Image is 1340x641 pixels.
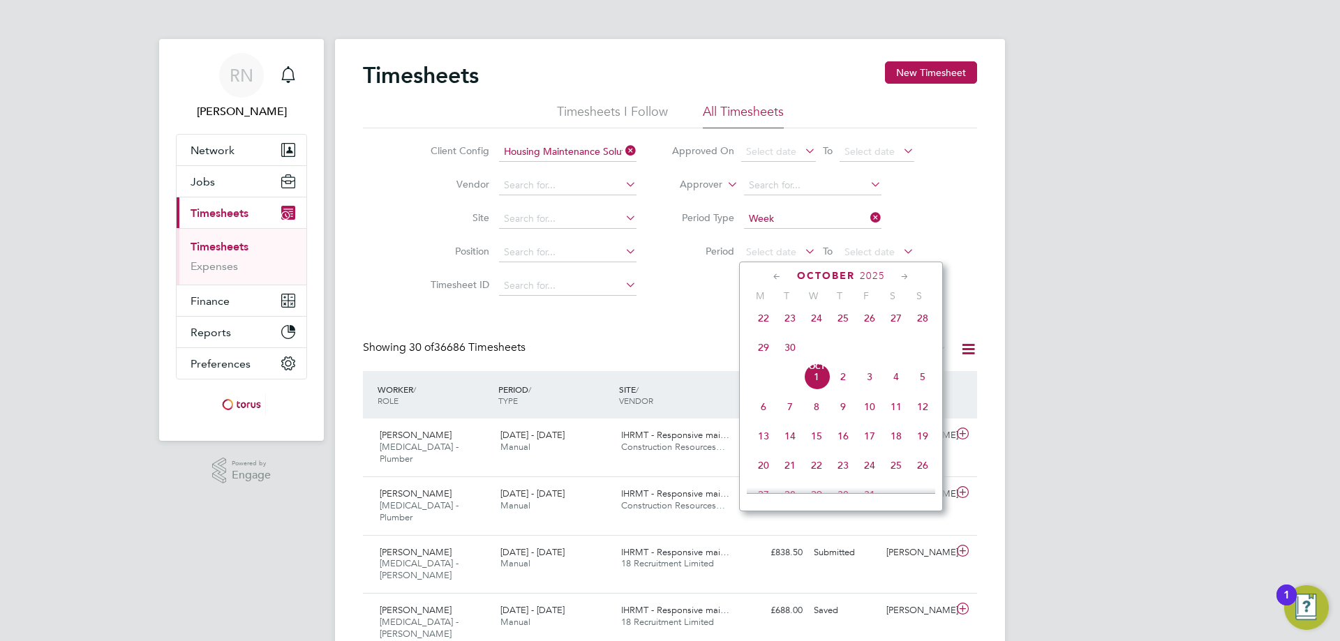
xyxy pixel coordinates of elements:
span: 25 [883,452,909,478]
label: Client Config [426,144,489,157]
span: 2 [830,363,856,390]
input: Search for... [499,209,636,229]
span: 22 [750,305,777,331]
span: 24 [803,305,830,331]
div: £688.00 [736,599,808,622]
span: 30 of [409,340,434,354]
span: Powered by [232,458,271,469]
span: [MEDICAL_DATA] - [PERSON_NAME] [380,616,459,640]
label: Period [671,245,734,257]
span: Timesheets [191,206,248,220]
span: M [747,289,773,302]
span: 21 [777,452,803,478]
span: T [826,289,853,302]
label: Position [426,245,489,257]
span: 11 [883,393,909,420]
div: Timesheets [177,228,306,285]
span: Construction Resources… [621,499,725,511]
span: 26 [909,452,936,478]
span: 23 [777,305,803,331]
span: IHRMT - Responsive mai… [621,546,729,558]
span: Reports [191,326,231,339]
span: 27 [883,305,909,331]
div: [PERSON_NAME] [881,599,953,622]
input: Search for... [499,243,636,262]
button: Timesheets [177,197,306,228]
div: 1 [1283,595,1290,613]
div: £344.00 [736,424,808,447]
input: Search for... [499,176,636,195]
a: RN[PERSON_NAME] [176,53,307,120]
label: Approver [660,178,722,192]
span: 1 [803,363,830,390]
span: 28 [777,481,803,508]
span: ROLE [378,395,399,406]
span: 25 [830,305,856,331]
span: [MEDICAL_DATA] - [PERSON_NAME] [380,557,459,581]
button: Network [177,135,306,165]
span: [DATE] - [DATE] [500,488,565,499]
span: Network [191,144,234,157]
span: Select date [844,145,895,158]
span: Select date [746,145,796,158]
label: Vendor [426,178,489,190]
span: Jobs [191,175,215,188]
span: 10 [856,393,883,420]
span: VENDOR [619,395,653,406]
span: TYPE [498,395,518,406]
label: Timesheet ID [426,278,489,291]
div: WORKER [374,377,495,413]
a: Go to home page [176,393,307,416]
label: Period Type [671,211,734,224]
span: RN [230,66,253,84]
span: F [853,289,879,302]
div: Submitted [808,541,881,564]
span: 7 [777,393,803,420]
span: W [800,289,826,302]
span: 8 [803,393,830,420]
button: Reports [177,317,306,347]
span: [PERSON_NAME] [380,429,452,441]
span: 2025 [860,270,885,282]
div: [PERSON_NAME] [881,541,953,564]
span: October [797,270,855,282]
span: IHRMT - Responsive mai… [621,604,729,616]
span: 14 [777,423,803,449]
span: IHRMT - Responsive mai… [621,429,729,441]
span: 28 [909,305,936,331]
button: Preferences [177,348,306,379]
span: Engage [232,469,271,481]
span: 4 [883,363,909,390]
div: Saved [808,599,881,622]
span: 3 [856,363,883,390]
label: Site [426,211,489,224]
span: [MEDICAL_DATA] - Plumber [380,441,459,465]
div: £838.50 [736,541,808,564]
span: [PERSON_NAME] [380,546,452,558]
a: Powered byEngage [212,458,271,484]
span: 6 [750,393,777,420]
span: [DATE] - [DATE] [500,604,565,616]
nav: Main navigation [159,39,324,441]
input: Search for... [744,176,881,195]
span: 13 [750,423,777,449]
span: 30 [777,334,803,361]
input: Select one [744,209,881,229]
span: 9 [830,393,856,420]
div: Showing [363,340,528,355]
span: IHRMT - Responsive mai… [621,488,729,499]
span: T [773,289,800,302]
button: Finance [177,285,306,316]
span: [DATE] - [DATE] [500,546,565,558]
span: 31 [856,481,883,508]
span: [MEDICAL_DATA] - Plumber [380,499,459,523]
img: torus-logo-retina.png [217,393,266,416]
span: 19 [909,423,936,449]
span: 36686 Timesheets [409,340,526,354]
span: / [528,384,531,395]
a: Expenses [191,259,238,273]
span: 26 [856,305,883,331]
span: Ruth Nicholas [176,103,307,120]
input: Search for... [499,142,636,162]
span: 17 [856,423,883,449]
